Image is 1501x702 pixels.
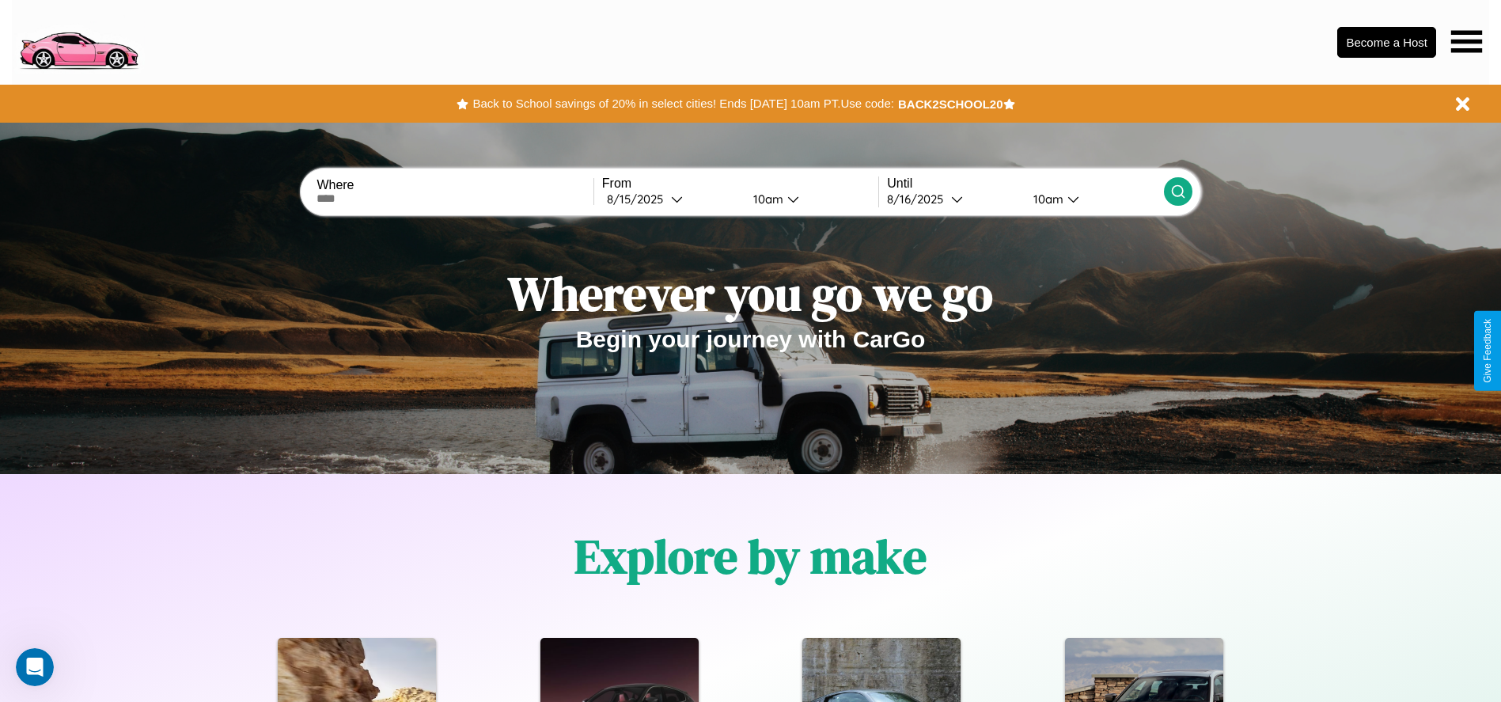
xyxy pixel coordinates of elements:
label: Where [316,178,593,192]
iframe: Intercom live chat [16,648,54,686]
div: Give Feedback [1482,319,1493,383]
div: 10am [1025,192,1067,207]
button: Become a Host [1337,27,1436,58]
label: From [602,176,878,191]
button: Back to School savings of 20% in select cities! Ends [DATE] 10am PT.Use code: [468,93,897,115]
div: 8 / 16 / 2025 [887,192,951,207]
label: Until [887,176,1163,191]
button: 8/15/2025 [602,191,741,207]
img: logo [12,8,145,74]
div: 8 / 15 / 2025 [607,192,671,207]
b: BACK2SCHOOL20 [898,97,1003,111]
div: 10am [745,192,787,207]
button: 10am [1021,191,1164,207]
h1: Explore by make [574,524,927,589]
button: 10am [741,191,879,207]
